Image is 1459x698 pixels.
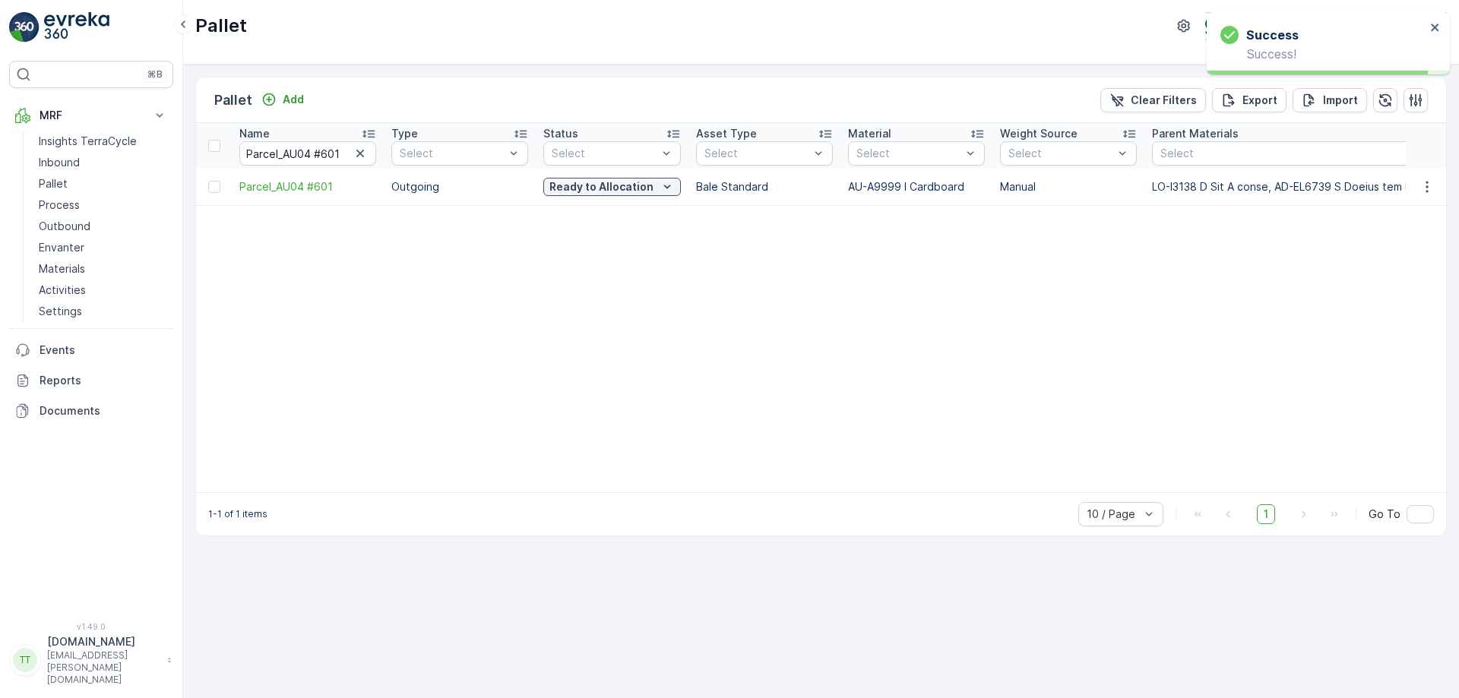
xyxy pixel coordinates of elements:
[1257,504,1275,524] span: 1
[840,169,992,205] td: AU-A9999 I Cardboard
[848,126,891,141] p: Material
[39,155,80,170] p: Inbound
[39,197,80,213] p: Process
[39,240,84,255] p: Envanter
[239,141,376,166] input: Search
[208,181,220,193] div: Toggle Row Selected
[33,194,173,216] a: Process
[543,126,578,141] p: Status
[33,152,173,173] a: Inbound
[33,301,173,322] a: Settings
[543,178,681,196] button: Ready to Allocation
[40,403,167,418] p: Documents
[147,68,163,81] p: ⌘B
[239,179,376,194] a: Parcel_AU04 #601
[33,173,173,194] a: Pallet
[688,169,840,205] td: Bale Standard
[992,169,1144,205] td: Manual
[9,365,173,396] a: Reports
[44,12,109,43] img: logo_light-DOdMpM7g.png
[208,508,267,520] p: 1-1 of 1 items
[384,169,536,205] td: Outgoing
[39,134,137,149] p: Insights TerraCycle
[1246,26,1299,44] h3: Success
[33,131,173,152] a: Insights TerraCycle
[214,90,252,111] p: Pallet
[40,373,167,388] p: Reports
[1205,17,1230,34] img: terracycle_logo.png
[1220,47,1426,61] p: Success!
[9,335,173,365] a: Events
[1212,88,1287,112] button: Export
[255,90,310,109] button: Add
[9,100,173,131] button: MRF
[549,179,654,194] p: Ready to Allocation
[1430,21,1441,36] button: close
[39,176,68,191] p: Pallet
[33,258,173,280] a: Materials
[1369,507,1400,522] span: Go To
[9,396,173,426] a: Documents
[33,237,173,258] a: Envanter
[552,146,657,161] p: Select
[39,219,90,234] p: Outbound
[696,126,757,141] p: Asset Type
[9,12,40,43] img: logo
[1000,126,1078,141] p: Weight Source
[47,634,160,649] p: [DOMAIN_NAME]
[47,649,160,686] p: [EMAIL_ADDRESS][PERSON_NAME][DOMAIN_NAME]
[1242,93,1277,108] p: Export
[33,216,173,237] a: Outbound
[1323,93,1358,108] p: Import
[9,622,173,631] span: v 1.49.0
[400,146,505,161] p: Select
[40,108,143,123] p: MRF
[239,126,270,141] p: Name
[1131,93,1197,108] p: Clear Filters
[195,14,247,38] p: Pallet
[9,634,173,686] button: TT[DOMAIN_NAME][EMAIL_ADDRESS][PERSON_NAME][DOMAIN_NAME]
[391,126,418,141] p: Type
[39,261,85,276] p: Materials
[1293,88,1367,112] button: Import
[704,146,809,161] p: Select
[283,92,304,107] p: Add
[1152,126,1239,141] p: Parent Materials
[856,146,961,161] p: Select
[39,283,86,298] p: Activities
[33,280,173,301] a: Activities
[1100,88,1206,112] button: Clear Filters
[39,304,82,319] p: Settings
[13,648,37,672] div: TT
[1008,146,1113,161] p: Select
[40,343,167,358] p: Events
[1205,12,1447,39] button: Terracycle-AU04 - Sendable(+10:00)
